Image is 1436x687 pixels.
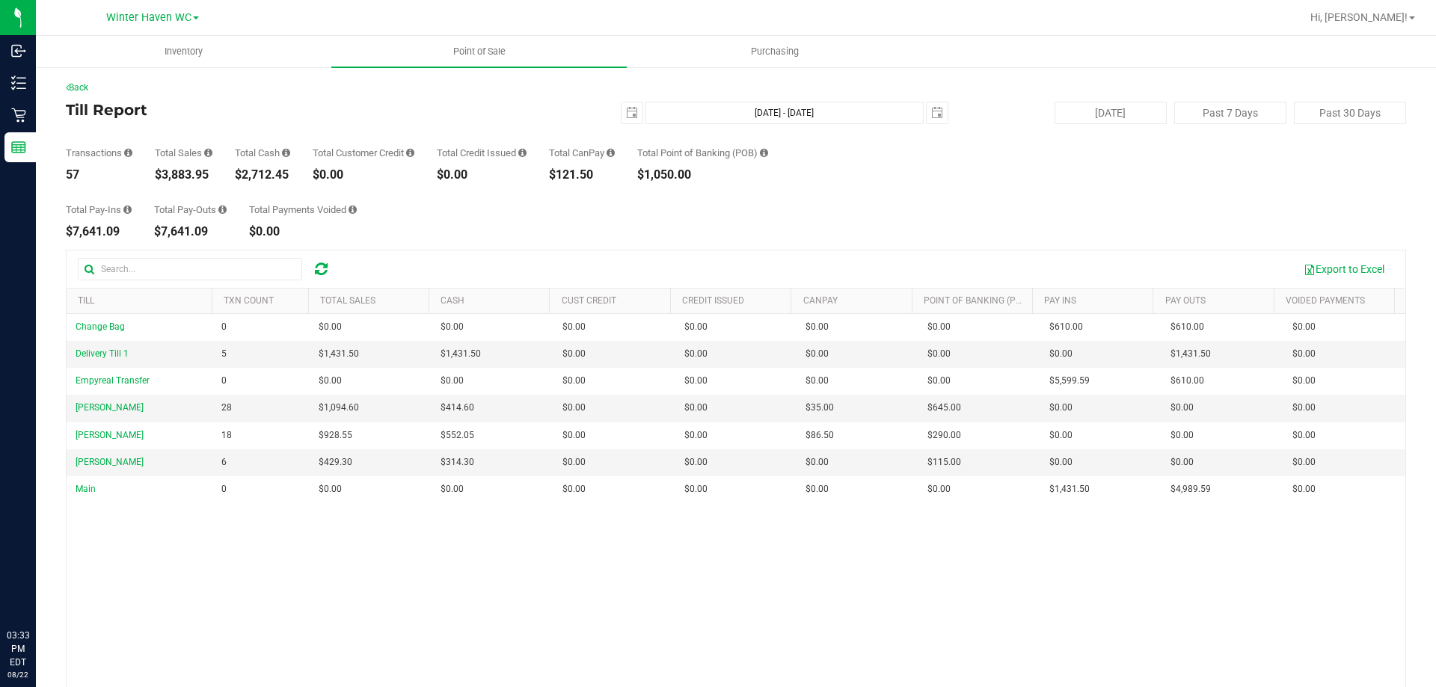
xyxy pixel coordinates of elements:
span: Main [76,484,96,494]
span: $0.00 [562,320,586,334]
p: 03:33 PM EDT [7,629,29,669]
span: $5,599.59 [1049,374,1090,388]
span: $0.00 [927,374,951,388]
div: Total Pay-Outs [154,205,227,215]
span: $0.00 [927,320,951,334]
span: Empyreal Transfer [76,375,150,386]
span: $0.00 [319,374,342,388]
i: Sum of all successful, non-voided payment transaction amounts using account credit as the payment... [406,148,414,158]
span: $552.05 [441,428,474,443]
a: Pay Ins [1044,295,1076,306]
span: $0.00 [806,455,829,469]
span: $0.00 [1292,347,1316,361]
span: 0 [221,320,227,334]
span: $0.00 [1292,374,1316,388]
span: $0.00 [562,482,586,496]
a: Cash [441,295,464,306]
span: $0.00 [1292,455,1316,469]
button: Export to Excel [1294,256,1394,282]
span: $645.00 [927,401,961,415]
div: $0.00 [437,169,527,181]
i: Sum of all cash pay-outs removed from tills within the date range. [218,205,227,215]
span: Inventory [144,45,223,58]
div: $0.00 [313,169,414,181]
div: $3,883.95 [155,169,212,181]
span: $1,094.60 [319,401,359,415]
a: Credit Issued [682,295,744,306]
i: Sum of all successful refund transaction amounts from purchase returns resulting in account credi... [518,148,527,158]
button: Past 30 Days [1294,102,1406,124]
a: Total Sales [320,295,375,306]
a: Till [78,295,94,306]
span: $0.00 [319,482,342,496]
div: Total Credit Issued [437,148,527,158]
div: Total Payments Voided [249,205,357,215]
a: Pay Outs [1165,295,1206,306]
h4: Till Report [66,102,512,118]
a: Inventory [36,36,331,67]
inline-svg: Retail [11,108,26,123]
a: Back [66,82,88,93]
div: 57 [66,169,132,181]
span: $314.30 [441,455,474,469]
div: Total Point of Banking (POB) [637,148,768,158]
span: $0.00 [1292,320,1316,334]
a: Purchasing [627,36,922,67]
span: $1,431.50 [1170,347,1211,361]
span: $0.00 [1170,455,1194,469]
inline-svg: Inventory [11,76,26,90]
span: $0.00 [441,374,464,388]
span: 0 [221,374,227,388]
div: Total CanPay [549,148,615,158]
p: 08/22 [7,669,29,680]
span: $0.00 [1170,401,1194,415]
span: $1,431.50 [1049,482,1090,496]
span: Purchasing [731,45,819,58]
span: $0.00 [1049,428,1073,443]
span: Delivery Till 1 [76,348,129,359]
span: $0.00 [927,482,951,496]
i: Count of all successful payment transactions, possibly including voids, refunds, and cash-back fr... [124,148,132,158]
div: $1,050.00 [637,169,768,181]
span: $429.30 [319,455,352,469]
span: $0.00 [684,374,708,388]
div: $7,641.09 [154,226,227,238]
span: $0.00 [806,347,829,361]
input: Search... [78,258,302,280]
span: 18 [221,428,232,443]
span: $115.00 [927,455,961,469]
div: Total Sales [155,148,212,158]
div: Total Customer Credit [313,148,414,158]
span: 0 [221,482,227,496]
span: $0.00 [806,320,829,334]
span: select [622,102,642,123]
div: $0.00 [249,226,357,238]
span: select [927,102,948,123]
a: TXN Count [224,295,274,306]
span: $0.00 [1292,482,1316,496]
a: Point of Sale [331,36,627,67]
i: Sum of all cash pay-ins added to tills within the date range. [123,205,132,215]
div: Transactions [66,148,132,158]
div: Total Pay-Ins [66,205,132,215]
i: Sum of all successful, non-voided payment transaction amounts (excluding tips and transaction fee... [204,148,212,158]
span: [PERSON_NAME] [76,402,144,413]
span: Point of Sale [433,45,526,58]
div: $2,712.45 [235,169,290,181]
span: 28 [221,401,232,415]
span: $0.00 [927,347,951,361]
a: Cust Credit [562,295,616,306]
span: $0.00 [441,482,464,496]
span: $0.00 [562,401,586,415]
span: 6 [221,455,227,469]
span: $928.55 [319,428,352,443]
div: $7,641.09 [66,226,132,238]
i: Sum of the successful, non-voided point-of-banking payment transaction amounts, both via payment ... [760,148,768,158]
span: $0.00 [1292,428,1316,443]
span: $1,431.50 [319,347,359,361]
span: $610.00 [1049,320,1083,334]
span: $0.00 [684,428,708,443]
span: $0.00 [684,401,708,415]
span: [PERSON_NAME] [76,430,144,440]
span: Hi, [PERSON_NAME]! [1310,11,1408,23]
